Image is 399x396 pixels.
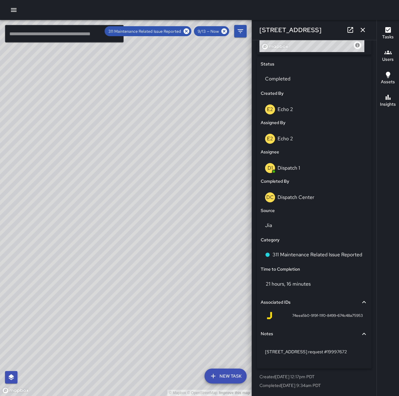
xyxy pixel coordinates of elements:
button: Tasks [377,22,399,45]
div: 311 Maintenance Related Issue Reported [105,26,191,36]
p: E2 [267,135,273,142]
button: Filters [234,25,247,37]
p: Dispatch Center [278,194,314,200]
p: Completed [265,75,363,83]
h6: Created By [261,90,283,97]
p: Echo 2 [278,106,293,113]
h6: Tasks [382,34,394,41]
button: Users [377,45,399,67]
p: 21 hours, 16 minutes [266,281,311,287]
span: 311 Maintenance Related Issue Reported [105,29,185,34]
h6: Time to Completion [261,266,300,273]
div: 9/13 — Now [194,26,229,36]
h6: Completed By [261,178,289,185]
h6: Associated IDs [261,299,291,306]
p: DC [266,194,274,201]
h6: Notes [261,331,273,337]
p: D1 [268,164,273,172]
h6: Assignee [261,149,279,156]
p: Completed [DATE] 9:34am PDT [259,382,369,389]
button: New Task [204,369,247,384]
span: 9/13 — Now [194,29,223,34]
h6: Insights [380,101,396,108]
h6: Status [261,61,274,68]
p: E2 [267,106,273,113]
h6: Assigned By [261,119,285,126]
h6: Source [261,207,275,214]
span: 74eea5b0-919f-11f0-8499-674c48a75953 [292,313,363,319]
p: [STREET_ADDRESS] request #19997672 [265,349,363,355]
h6: Category [261,237,279,244]
p: Echo 2 [278,135,293,142]
div: Associated IDs [261,295,368,310]
p: Dispatch 1 [278,165,300,171]
div: Notes [261,327,368,341]
h6: Assets [381,79,395,85]
h6: [STREET_ADDRESS] [259,25,322,35]
p: Jia [265,222,363,229]
p: Created [DATE] 12:17pm PDT [259,374,369,380]
button: Assets [377,67,399,90]
button: Insights [377,90,399,112]
h6: Users [382,56,394,63]
p: 311 Maintenance Related Issue Reported [273,251,362,258]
